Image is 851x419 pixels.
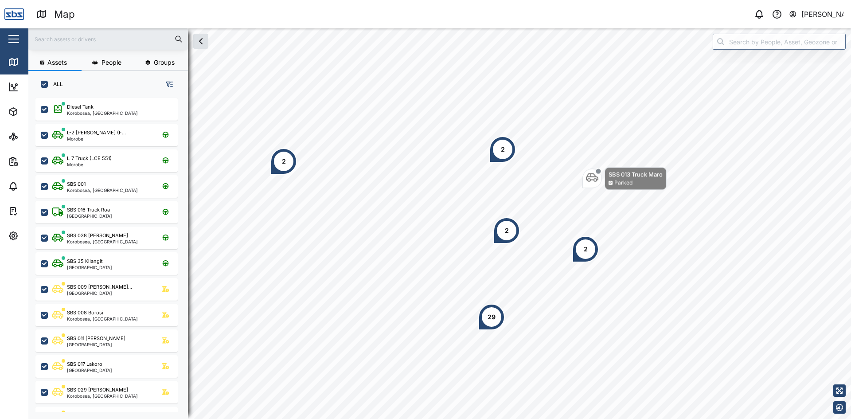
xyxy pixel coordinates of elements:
[801,9,844,20] div: [PERSON_NAME]
[23,181,51,191] div: Alarms
[501,145,505,154] div: 2
[67,258,103,265] div: SBS 35 Kilangit
[4,4,24,24] img: Main Logo
[23,107,51,117] div: Assets
[23,132,44,141] div: Sites
[67,155,112,162] div: L-7 Truck (LCE 551)
[505,226,509,235] div: 2
[154,59,175,66] span: Groups
[609,170,663,179] div: SBS 013 Truck Maro
[67,239,138,244] div: Korobosea, [GEOGRAPHIC_DATA]
[67,111,138,115] div: Korobosea, [GEOGRAPHIC_DATA]
[67,386,128,394] div: SBS 029 [PERSON_NAME]
[23,157,53,166] div: Reports
[67,162,112,167] div: Morobe
[582,167,667,190] div: Map marker
[35,95,187,412] div: grid
[488,312,496,322] div: 29
[67,188,138,192] div: Korobosea, [GEOGRAPHIC_DATA]
[493,217,520,244] div: Map marker
[67,342,125,347] div: [GEOGRAPHIC_DATA]
[282,157,286,166] div: 2
[67,394,138,398] div: Korobosea, [GEOGRAPHIC_DATA]
[67,309,103,317] div: SBS 008 Borosi
[67,317,138,321] div: Korobosea, [GEOGRAPHIC_DATA]
[614,179,632,187] div: Parked
[67,265,112,270] div: [GEOGRAPHIC_DATA]
[34,32,183,46] input: Search assets or drivers
[67,368,112,372] div: [GEOGRAPHIC_DATA]
[789,8,844,20] button: [PERSON_NAME]
[48,81,63,88] label: ALL
[584,244,588,254] div: 2
[270,148,297,175] div: Map marker
[23,231,55,241] div: Settings
[67,291,132,295] div: [GEOGRAPHIC_DATA]
[67,129,126,137] div: L-2 [PERSON_NAME] (F...
[67,137,126,141] div: Morobe
[23,82,63,92] div: Dashboard
[67,206,110,214] div: SBS 016 Truck Roa
[478,304,505,330] div: Map marker
[67,360,102,368] div: SBS 017 Lakoro
[67,283,132,291] div: SBS 009 [PERSON_NAME]...
[54,7,75,22] div: Map
[713,34,846,50] input: Search by People, Asset, Geozone or Place
[23,206,47,216] div: Tasks
[67,180,86,188] div: SBS 001
[47,59,67,66] span: Assets
[67,214,112,218] div: [GEOGRAPHIC_DATA]
[489,136,516,163] div: Map marker
[67,232,128,239] div: SBS 038 [PERSON_NAME]
[101,59,121,66] span: People
[572,236,599,262] div: Map marker
[67,103,94,111] div: Diesel Tank
[23,57,43,67] div: Map
[28,28,851,419] canvas: Map
[67,335,125,342] div: SBS 011 [PERSON_NAME]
